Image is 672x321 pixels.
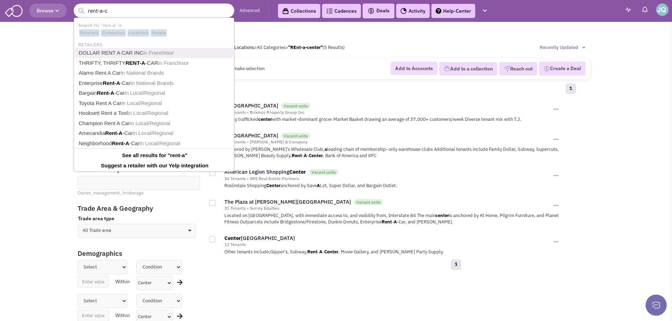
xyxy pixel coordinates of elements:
[75,41,233,48] li: RETAILERS
[77,129,233,138] a: AmecandiaRent-A-Carin Local/Regional
[77,48,233,58] a: DOLLAR RENT A CAR INCin Franchisor
[444,65,450,72] img: icon-collection-lavender.png
[257,44,345,50] span: All Categories (5 Results)
[77,139,233,148] a: NeighborhoodRent-A-Carin Local/Regional
[77,99,233,108] a: Toyota Rent A Carin Local/Regional
[224,132,278,139] a: [GEOGRAPHIC_DATA]
[439,62,497,75] button: Add to a collection
[122,152,187,158] b: See all results for " "
[326,8,333,13] img: Cadences_logo.png
[565,84,576,94] a: 1
[219,66,265,72] span: Please make selection
[79,29,99,37] span: Retailers
[151,29,167,37] span: People
[309,153,323,159] b: Center
[224,235,295,241] a: Center[GEOGRAPHIC_DATA]
[224,205,551,211] div: 31 Tenants • Surrey Equities
[128,110,168,116] span: in Local/Regional
[97,90,114,96] b: Rent-A
[37,7,59,14] span: Browse
[504,65,510,72] img: VectorPaper_Plane.png
[77,109,233,118] a: Hooksett Rent a Toolin Local/Regional
[114,276,132,288] div: Within
[544,65,550,73] img: Deal-Dollar.png
[103,80,120,86] b: Rent-A
[365,6,392,16] button: Deals
[77,161,233,171] a: Suggest a retailer with our Yelp integration
[177,312,186,321] div: Search Nearby
[77,68,233,78] a: Alamo Rent A Carin National Brands
[224,212,563,226] p: Located on [GEOGRAPHIC_DATA], with immediate access to, and visibility from, Interstate 84 The ma...
[284,133,308,139] div: Vacant units
[77,79,233,88] a: EnterpriseRent-A-Carin National Brands
[78,190,144,196] span: Owner, management, brokerage
[78,249,186,258] label: Demographics
[436,8,441,14] img: help.png
[282,8,289,14] img: icon-collection-lavender-black.svg
[224,116,563,123] p: Highly trafficked with market-dominant grocer Market Basket drawing an average of 37,000+ custome...
[126,60,145,66] b: RENT-A
[224,146,563,159] p: Anchored by [PERSON_NAME]'s Wholesale Club, leading chain of membership- only warehouse clubs Add...
[224,198,351,205] a: The Plaza at [PERSON_NAME][GEOGRAPHIC_DATA]
[105,130,122,136] b: Rent-A
[140,140,180,146] span: in Local/Regional
[451,259,461,270] a: 1
[127,29,149,37] span: Locations
[101,162,208,168] b: Suggest a retailer with our Yelp integration
[29,4,67,18] button: Browse
[319,249,322,255] b: A
[5,4,23,17] img: SmartAdmin
[400,8,407,14] img: Activity.png
[258,116,272,122] b: center
[130,120,170,126] span: in Local/Regional
[73,204,205,213] label: Trade Area & Geography
[224,235,241,241] b: Center
[112,140,129,146] b: Rent-A
[101,29,126,37] span: Companies
[285,44,288,50] span: >
[121,100,162,106] span: in Local/Regional
[224,242,551,247] div: 11 Tenants
[158,60,189,66] span: in Franchisor
[317,183,320,189] b: A
[322,4,361,18] a: Cadences
[289,168,306,175] b: Center
[177,278,186,287] div: Search Nearby
[356,199,381,205] div: Vacant units
[656,4,668,16] img: Joe Quinn
[78,215,196,222] label: Trade area type
[74,4,234,18] input: Search
[125,90,165,96] span: in Local/Regional
[77,88,233,98] a: BargainRent-A-Carin Local/Regional
[224,183,563,189] p: Roslindale Shopping anchored by Save Lot, Super Dollar, and Bargain Outlet.
[254,44,257,50] span: >
[304,153,307,159] b: A
[75,21,233,37] li: Search for "rent-a" in
[368,7,375,15] img: icon-deals.svg
[224,102,278,109] a: [GEOGRAPHIC_DATA]
[311,169,336,175] div: Vacant units
[307,249,317,255] b: Rent
[170,152,185,158] b: rent-a
[394,219,397,225] b: A
[288,44,323,50] b: "REnt-a-center"
[324,249,338,255] b: Center
[133,130,173,136] span: in Local/Regional
[266,183,280,189] b: Center
[224,110,551,115] div: 19 Tenants • Brixmor Property Group Inc
[431,4,475,18] a: Help-Center
[224,249,563,255] p: Other tenants include;Gipper's, Subway, - - , Movie Gallery, and [PERSON_NAME] Party Supply.
[240,7,260,14] a: Advanced
[78,276,109,288] input: Enter value
[77,119,233,128] a: Champion Rent A Carin Local/Regional
[325,146,327,152] b: a
[396,4,430,18] a: Activity
[131,80,174,86] span: in National Brands
[292,153,302,159] b: Rent
[435,212,449,218] b: center
[391,62,437,75] button: Add to Accounts
[77,151,233,160] a: See all results for "rent-a"
[224,176,551,181] div: 26 Tenants • SRS Real Estate Partners
[368,7,389,14] span: Deals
